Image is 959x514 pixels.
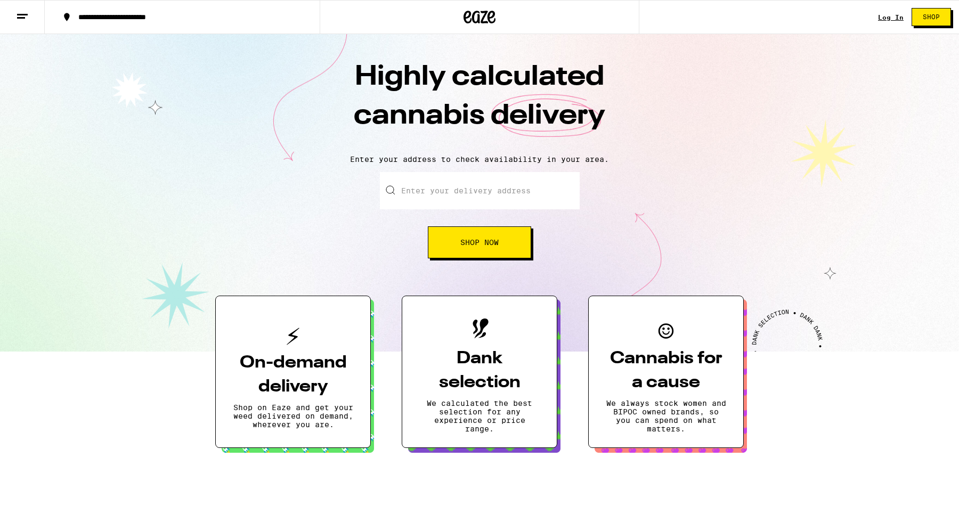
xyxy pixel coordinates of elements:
h3: Dank selection [419,347,540,395]
a: Shop [904,8,959,26]
p: Shop on Eaze and get your weed delivered on demand, wherever you are. [233,403,353,429]
button: Cannabis for a causeWe always stock women and BIPOC owned brands, so you can spend on what matters. [588,296,744,448]
p: We calculated the best selection for any experience or price range. [419,399,540,433]
span: Shop [923,14,940,20]
span: Shop Now [460,239,499,246]
p: We always stock women and BIPOC owned brands, so you can spend on what matters. [606,399,726,433]
h3: Cannabis for a cause [606,347,726,395]
a: Log In [878,14,904,21]
button: On-demand deliveryShop on Eaze and get your weed delivered on demand, wherever you are. [215,296,371,448]
input: Enter your delivery address [380,172,580,209]
h3: On-demand delivery [233,351,353,399]
button: Dank selectionWe calculated the best selection for any experience or price range. [402,296,557,448]
button: Shop Now [428,226,531,258]
p: Enter your address to check availability in your area. [11,155,948,164]
button: Shop [912,8,951,26]
h1: Highly calculated cannabis delivery [293,58,666,146]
